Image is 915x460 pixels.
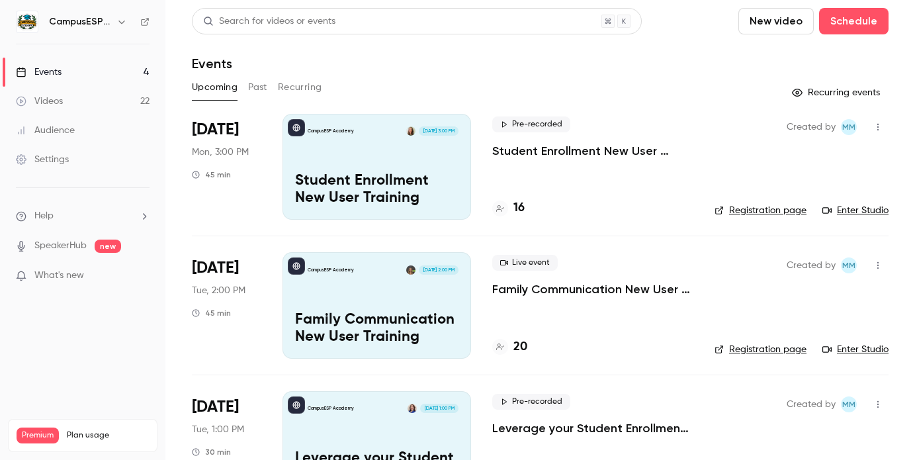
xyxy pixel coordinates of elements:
div: Settings [16,153,69,166]
span: Pre-recorded [492,116,570,132]
a: Enter Studio [822,204,889,217]
a: Leverage your Student Enrollment Data [492,420,693,436]
a: Student Enrollment New User TrainingCampusESP AcademyMairin Matthews[DATE] 3:00 PMStudent Enrollm... [283,114,471,220]
h4: 16 [513,199,525,217]
button: Schedule [819,8,889,34]
div: 45 min [192,169,231,180]
a: Student Enrollment New User Training [492,143,693,159]
span: Plan usage [67,430,149,441]
span: Tue, 1:00 PM [192,423,244,436]
img: Kerri Meeks-Griffin [408,404,417,413]
img: Mira Gandhi [406,265,415,275]
div: Audience [16,124,75,137]
a: Enter Studio [822,343,889,356]
h1: Events [192,56,232,71]
span: new [95,240,121,253]
span: MM [842,396,855,412]
p: CampusESP Academy [308,405,354,412]
span: Created by [787,257,836,273]
span: [DATE] [192,257,239,279]
span: Help [34,209,54,223]
a: 20 [492,338,527,356]
a: 16 [492,199,525,217]
span: MM [842,119,855,135]
span: [DATE] 3:00 PM [419,126,458,136]
a: Registration page [715,343,806,356]
span: [DATE] 1:00 PM [420,404,458,413]
li: help-dropdown-opener [16,209,150,223]
span: Live event [492,255,558,271]
span: [DATE] 2:00 PM [419,265,458,275]
span: MM [842,257,855,273]
iframe: Noticeable Trigger [134,270,150,282]
div: Oct 21 Tue, 2:00 PM (America/New York) [192,252,261,358]
img: Mairin Matthews [406,126,415,136]
span: Pre-recorded [492,394,570,410]
div: 45 min [192,308,231,318]
span: [DATE] [192,396,239,418]
button: New video [738,8,814,34]
a: Family Communication New User TrainingCampusESP AcademyMira Gandhi[DATE] 2:00 PMFamily Communicat... [283,252,471,358]
a: SpeakerHub [34,239,87,253]
span: Mon, 3:00 PM [192,146,249,159]
div: Oct 20 Mon, 3:00 PM (America/New York) [192,114,261,220]
span: What's new [34,269,84,283]
span: Created by [787,396,836,412]
span: Tue, 2:00 PM [192,284,245,297]
p: Student Enrollment New User Training [295,173,458,207]
span: Mairin Matthews [841,119,857,135]
button: Past [248,77,267,98]
a: Registration page [715,204,806,217]
div: Events [16,66,62,79]
div: 30 min [192,447,231,457]
div: Search for videos or events [203,15,335,28]
a: Family Communication New User Training [492,281,693,297]
button: Recurring [278,77,322,98]
span: Premium [17,428,59,443]
p: Family Communication New User Training [295,312,458,346]
span: Mairin Matthews [841,396,857,412]
img: CampusESP Academy [17,11,38,32]
span: [DATE] [192,119,239,140]
p: CampusESP Academy [308,267,354,273]
div: Videos [16,95,63,108]
button: Recurring events [786,82,889,103]
h6: CampusESP Academy [49,15,111,28]
h4: 20 [513,338,527,356]
span: Created by [787,119,836,135]
span: Mairin Matthews [841,257,857,273]
button: Upcoming [192,77,238,98]
p: CampusESP Academy [308,128,354,134]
